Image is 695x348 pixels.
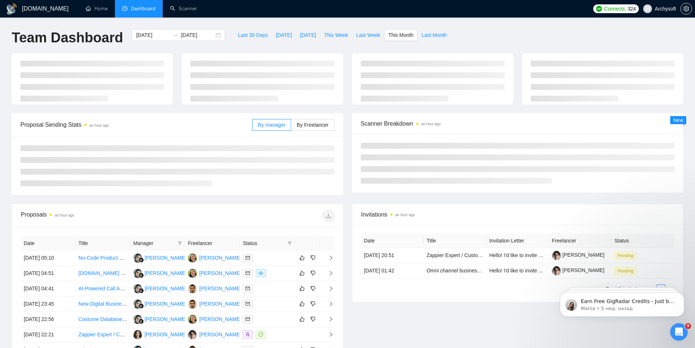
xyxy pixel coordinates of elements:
a: NA[PERSON_NAME] [133,301,186,306]
td: [DATE] 20:51 [361,248,424,263]
img: NA [133,253,142,263]
th: Date [21,236,76,251]
span: This Week [324,31,348,39]
span: filter [178,241,182,245]
a: AB[PERSON_NAME] [188,270,241,276]
td: Zappier Expert / Custom CRM [424,248,486,263]
th: Invitation Letter [486,234,549,248]
span: [DATE] [300,31,316,39]
span: Pending [614,267,636,275]
a: New Digital Business Development Firm--Web Site, Mobile App and Enterprise Sales. Single Contact. [78,301,308,307]
td: [DATE] 04:41 [21,281,76,297]
td: [DATE] 22:21 [21,327,76,343]
img: logo [6,3,18,15]
a: Pending [614,252,639,258]
span: Status [243,239,284,247]
button: This Month [384,29,417,41]
span: like [300,301,305,307]
iframe: Intercom live chat [670,323,688,341]
a: No-Code Product Manager / Solutions Architect [78,255,186,261]
th: Freelancer [549,234,612,248]
button: dislike [309,253,317,262]
span: 9 [685,323,691,329]
div: [PERSON_NAME] [199,254,241,262]
a: Pending [614,268,639,274]
a: setting [680,6,692,12]
th: Manager [130,236,185,251]
a: VS[PERSON_NAME] [188,331,241,337]
img: NA [133,269,142,278]
td: [DATE] 22:56 [21,312,76,327]
span: like [300,255,305,261]
h1: Team Dashboard [12,29,123,46]
iframe: Intercom notifications сообщение [549,277,695,328]
td: No-Code Product Manager / Solutions Architect [76,251,130,266]
span: By manager [258,122,285,128]
span: By Freelancer [297,122,328,128]
span: mail [246,317,250,321]
span: Last Week [356,31,380,39]
a: [PERSON_NAME] [552,252,605,258]
span: 324 [628,5,636,13]
button: dislike [309,269,317,278]
a: searchScanner [170,5,197,12]
img: c1v-k4X7GFmevqHfK5tak7MlxtSbPKOl5OVbRf_VwZ8pGGqGO9DRwrYjEkkcHab-B3 [552,266,561,275]
div: [PERSON_NAME] [144,254,186,262]
a: homeHome [86,5,108,12]
button: dislike [309,284,317,293]
div: [PERSON_NAME] [144,269,186,277]
span: Pending [614,252,636,260]
a: AB[PERSON_NAME] [188,255,241,260]
span: swap-right [172,32,178,38]
div: [PERSON_NAME] [144,284,186,292]
span: user-add [246,332,250,337]
td: Bubble.io Developer for Fintech MVP (Stripe Connect Integration) [76,266,130,281]
span: Connects: [604,5,626,13]
span: right [323,255,333,260]
a: AB[PERSON_NAME] [188,316,241,322]
button: setting [680,3,692,15]
a: Costume Database for Bloom Dance [78,316,162,322]
button: [DATE] [272,29,296,41]
button: like [298,269,306,278]
span: mail [246,256,250,260]
th: Status [611,234,674,248]
div: [PERSON_NAME] [144,330,186,339]
span: like [300,286,305,291]
img: DO [188,284,197,293]
span: Proposal Sending Stats [20,120,252,129]
span: mail [246,302,250,306]
span: message [259,332,263,337]
a: AI-Powered Call Assistant MVP (Mobile + Backend) [78,286,195,291]
td: [DATE] 23:45 [21,297,76,312]
td: [DATE] 01:42 [361,263,424,279]
button: like [298,315,306,324]
span: right [323,286,333,291]
span: Scanner Breakdown [361,119,675,128]
a: [DOMAIN_NAME] Developer for Fintech MVP (Stripe Connect Integration) [78,270,246,276]
span: This Month [388,31,413,39]
button: like [298,253,306,262]
span: mail [246,286,250,291]
a: NA[PERSON_NAME] [133,255,186,260]
th: Freelancer [185,236,240,251]
div: [PERSON_NAME] [199,330,241,339]
div: [PERSON_NAME] [199,269,241,277]
a: NA[PERSON_NAME] [133,316,186,322]
div: [PERSON_NAME] [144,300,186,308]
button: like [298,284,306,293]
div: Proposals [21,210,177,222]
img: NA [133,284,142,293]
span: like [300,316,305,322]
div: [PERSON_NAME] [199,300,241,308]
img: VS [188,330,197,339]
span: dislike [310,301,316,307]
input: Start date [136,31,169,39]
a: DO[PERSON_NAME] [188,285,241,291]
div: [PERSON_NAME] [199,284,241,292]
img: gigradar-bm.png [139,288,144,293]
div: [PERSON_NAME] [144,315,186,323]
